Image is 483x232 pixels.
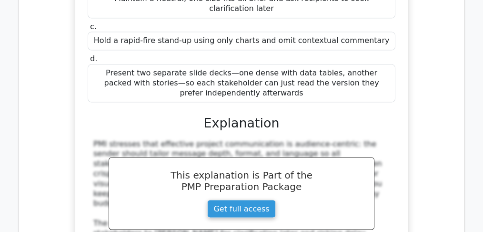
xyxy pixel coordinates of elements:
[207,200,275,218] a: Get full access
[88,32,395,50] div: Hold a rapid-fire stand-up using only charts and omit contextual commentary
[93,116,390,131] h3: Explanation
[90,54,97,63] span: d.
[88,64,395,102] div: Present two separate slide decks—one dense with data tables, another packed with stories—so each ...
[90,22,97,31] span: c.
